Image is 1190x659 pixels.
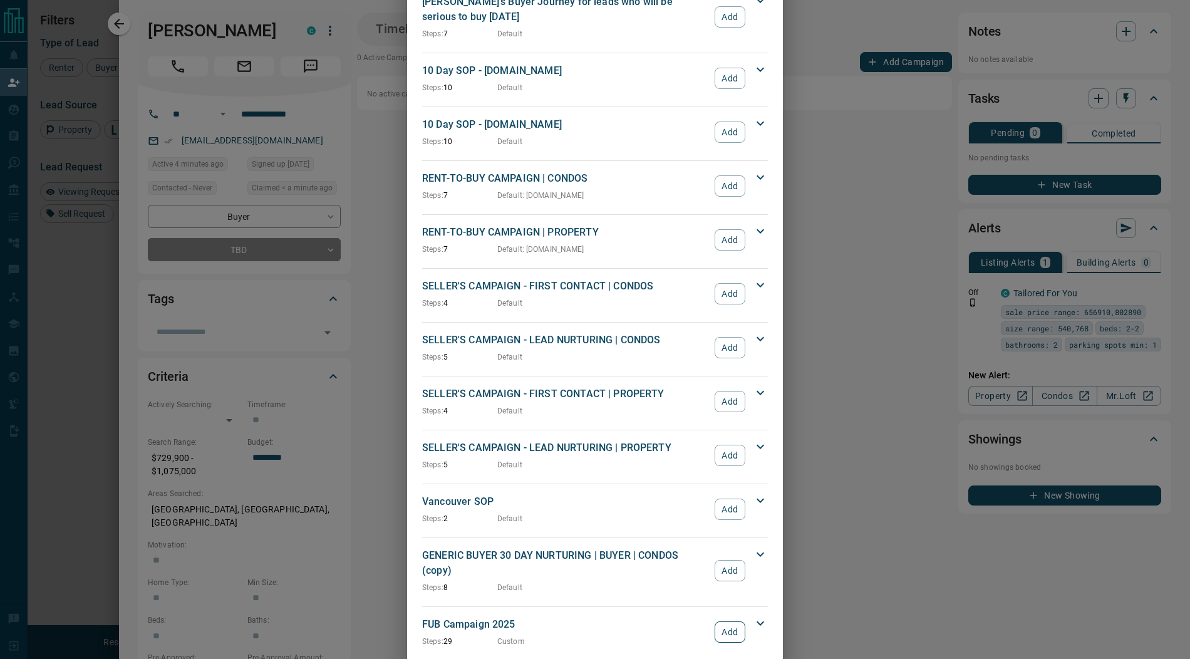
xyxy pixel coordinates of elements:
p: Default [497,405,522,417]
span: Steps: [422,353,443,361]
p: Default : [DOMAIN_NAME] [497,190,584,201]
div: RENT-TO-BUY CAMPAIGN | PROPERTYSteps:7Default: [DOMAIN_NAME]Add [422,222,768,257]
span: Steps: [422,83,443,92]
p: Custom [497,636,525,647]
p: 2 [422,513,497,524]
p: 4 [422,405,497,417]
button: Add [715,68,745,89]
p: Default [497,582,522,593]
div: 10 Day SOP - [DOMAIN_NAME]Steps:10DefaultAdd [422,61,768,96]
p: GENERIC BUYER 30 DAY NURTURING | BUYER | CONDOS (copy) [422,548,708,578]
span: Steps: [422,299,443,308]
div: GENERIC BUYER 30 DAY NURTURING | BUYER | CONDOS (copy)Steps:8DefaultAdd [422,546,768,596]
div: Vancouver SOPSteps:2DefaultAdd [422,492,768,527]
p: Default [497,82,522,93]
button: Add [715,445,745,466]
p: RENT-TO-BUY CAMPAIGN | CONDOS [422,171,708,186]
button: Add [715,499,745,520]
p: Default : [DOMAIN_NAME] [497,244,584,255]
p: 10 [422,82,497,93]
p: 10 Day SOP - [DOMAIN_NAME] [422,117,708,132]
p: Default [497,351,522,363]
p: SELLER'S CAMPAIGN - FIRST CONTACT | PROPERTY [422,387,708,402]
button: Add [715,391,745,412]
button: Add [715,175,745,197]
button: Add [715,337,745,358]
span: Steps: [422,637,443,646]
p: Default [497,298,522,309]
p: 29 [422,636,497,647]
p: Default [497,459,522,470]
button: Add [715,229,745,251]
p: 5 [422,459,497,470]
span: Steps: [422,407,443,415]
span: Steps: [422,29,443,38]
span: Steps: [422,191,443,200]
p: Default [497,136,522,147]
div: SELLER'S CAMPAIGN - FIRST CONTACT | CONDOSSteps:4DefaultAdd [422,276,768,311]
button: Add [715,283,745,304]
p: Default [497,513,522,524]
p: 8 [422,582,497,593]
p: 4 [422,298,497,309]
p: 7 [422,244,497,255]
span: Steps: [422,583,443,592]
p: SELLER'S CAMPAIGN - LEAD NURTURING | PROPERTY [422,440,708,455]
button: Add [715,122,745,143]
p: 10 Day SOP - [DOMAIN_NAME] [422,63,708,78]
button: Add [715,621,745,643]
div: 10 Day SOP - [DOMAIN_NAME]Steps:10DefaultAdd [422,115,768,150]
div: SELLER'S CAMPAIGN - LEAD NURTURING | PROPERTYSteps:5DefaultAdd [422,438,768,473]
button: Add [715,560,745,581]
div: SELLER'S CAMPAIGN - LEAD NURTURING | CONDOSSteps:5DefaultAdd [422,330,768,365]
p: Default [497,28,522,39]
p: 10 [422,136,497,147]
p: SELLER'S CAMPAIGN - LEAD NURTURING | CONDOS [422,333,708,348]
p: 5 [422,351,497,363]
span: Steps: [422,245,443,254]
p: SELLER'S CAMPAIGN - FIRST CONTACT | CONDOS [422,279,708,294]
p: FUB Campaign 2025 [422,617,708,632]
span: Steps: [422,137,443,146]
p: 7 [422,190,497,201]
p: Vancouver SOP [422,494,708,509]
div: RENT-TO-BUY CAMPAIGN | CONDOSSteps:7Default: [DOMAIN_NAME]Add [422,169,768,204]
span: Steps: [422,460,443,469]
p: RENT-TO-BUY CAMPAIGN | PROPERTY [422,225,708,240]
div: SELLER'S CAMPAIGN - FIRST CONTACT | PROPERTYSteps:4DefaultAdd [422,384,768,419]
button: Add [715,6,745,28]
div: FUB Campaign 2025Steps:29CustomAdd [422,615,768,650]
p: 7 [422,28,497,39]
span: Steps: [422,514,443,523]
